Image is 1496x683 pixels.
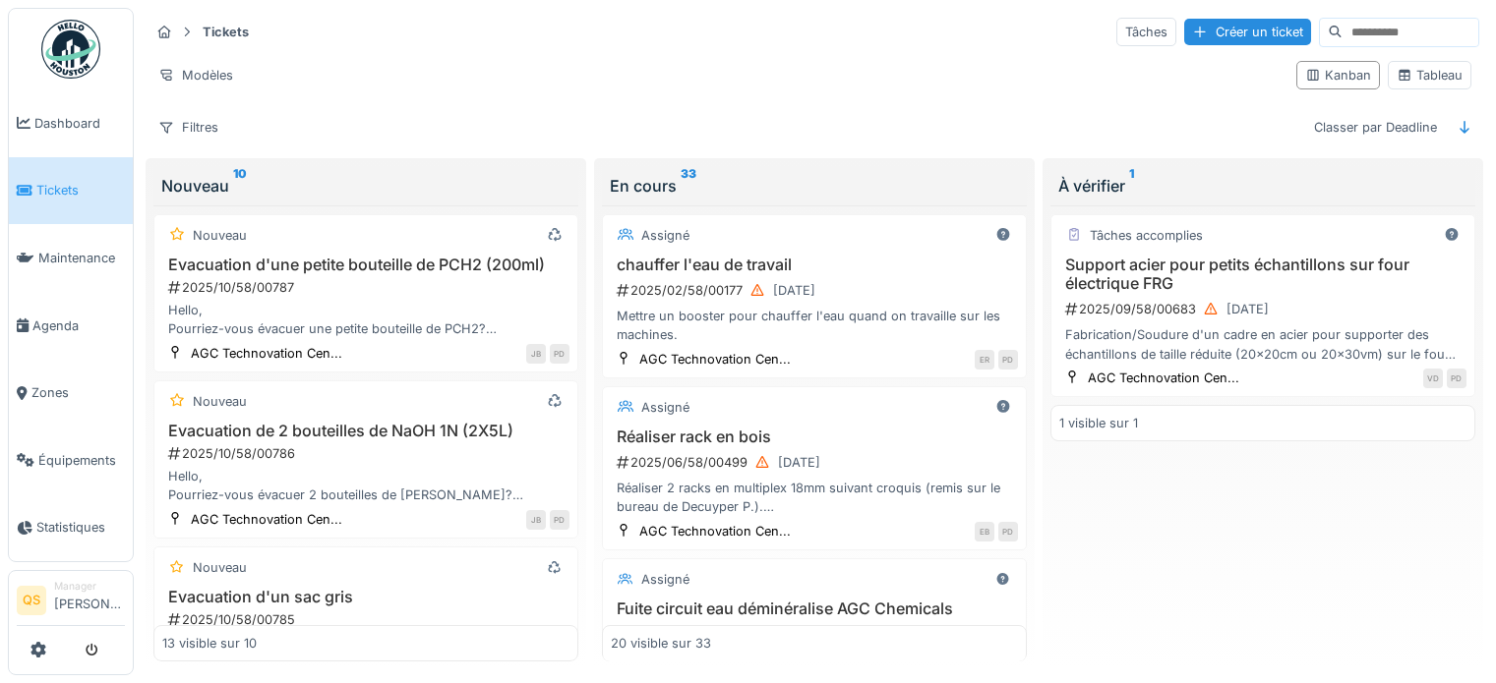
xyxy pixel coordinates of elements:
[611,634,711,653] div: 20 visible sur 33
[38,249,125,267] span: Maintenance
[1227,300,1269,318] div: [DATE]
[54,579,125,594] div: Manager
[615,622,1018,647] div: 2025/06/58/00485
[193,226,247,245] div: Nouveau
[191,510,342,529] div: AGC Technovation Cen...
[1184,19,1311,45] div: Créer un ticket
[193,558,247,577] div: Nouveau
[38,451,125,470] span: Équipements
[975,350,994,370] div: ER
[161,174,570,198] div: Nouveau
[162,588,569,606] h3: Evacuation d'un sac gris
[1447,369,1466,388] div: PD
[611,256,1018,274] h3: chauffer l'eau de travail
[9,157,133,225] a: Tickets
[34,114,125,133] span: Dashboard
[166,278,569,297] div: 2025/10/58/00787
[773,281,815,300] div: [DATE]
[9,224,133,292] a: Maintenance
[641,398,689,417] div: Assigné
[1059,325,1466,363] div: Fabrication/Soudure d'un cadre en acier pour supporter des échantillons de taille réduite (20x20c...
[641,226,689,245] div: Assigné
[162,634,257,653] div: 13 visible sur 10
[17,579,125,626] a: QS Manager[PERSON_NAME]
[1059,414,1138,432] div: 1 visible sur 1
[975,522,994,541] div: EB
[639,522,791,541] div: AGC Technovation Cen...
[1090,226,1203,245] div: Tâches accomplies
[31,383,125,402] span: Zones
[611,479,1018,516] div: Réaliser 2 racks en multiplex 18mm suivant croquis (remis sur le bureau de Decuyper P.). Attentio...
[1059,256,1466,293] h3: Support acier pour petits échantillons sur four électrique FRG
[1397,66,1463,85] div: Tableau
[1305,66,1371,85] div: Kanban
[611,599,1018,618] h3: Fuite circuit eau déminéralise AGC Chemicals
[195,23,257,41] strong: Tickets
[998,522,1018,541] div: PD
[166,610,569,629] div: 2025/10/58/00785
[615,450,1018,475] div: 2025/06/58/00499
[1058,174,1467,198] div: À vérifier
[162,256,569,274] h3: Evacuation d'une petite bouteille de PCH2 (200ml)
[778,453,820,472] div: [DATE]
[1129,174,1134,198] sup: 1
[162,422,569,440] h3: Evacuation de 2 bouteilles de NaOH 1N (2X5L)
[9,292,133,360] a: Agenda
[641,570,689,589] div: Assigné
[1063,297,1466,321] div: 2025/09/58/00683
[615,278,1018,303] div: 2025/02/58/00177
[611,307,1018,344] div: Mettre un booster pour chauffer l'eau quand on travaille sur les machines.
[233,174,247,198] sup: 10
[526,510,546,530] div: JB
[191,344,342,363] div: AGC Technovation Cen...
[639,350,791,369] div: AGC Technovation Cen...
[36,518,125,537] span: Statistiques
[610,174,1019,198] div: En cours
[1305,113,1446,142] div: Classer par Deadline
[998,350,1018,370] div: PD
[9,359,133,427] a: Zones
[36,181,125,199] span: Tickets
[1088,369,1239,387] div: AGC Technovation Cen...
[193,392,247,411] div: Nouveau
[681,174,696,198] sup: 33
[54,579,125,621] li: [PERSON_NAME]
[162,301,569,338] div: Hello, Pourriez-vous évacuer une petite bouteille de PCH2? Merci d'avance.
[611,427,1018,446] h3: Réaliser rack en bois
[150,113,227,142] div: Filtres
[150,61,242,89] div: Modèles
[550,510,569,530] div: PD
[17,586,46,615] li: QS
[9,89,133,157] a: Dashboard
[9,494,133,562] a: Statistiques
[526,344,546,364] div: JB
[166,444,569,463] div: 2025/10/58/00786
[1423,369,1443,388] div: VD
[32,316,125,335] span: Agenda
[1116,18,1176,46] div: Tâches
[550,344,569,364] div: PD
[9,427,133,494] a: Équipements
[162,467,569,504] div: Hello, Pourriez-vous évacuer 2 bouteilles de [PERSON_NAME]? Merci D'avance.
[41,20,100,79] img: Badge_color-CXgf-gQk.svg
